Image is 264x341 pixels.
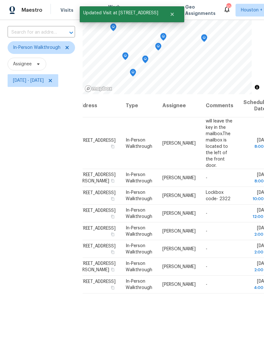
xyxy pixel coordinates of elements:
span: [STREET_ADDRESS] [76,279,116,284]
span: - [206,265,207,269]
th: Comments [201,94,238,117]
span: [PERSON_NAME] [162,176,196,180]
span: In-Person Walkthrough [126,208,152,219]
span: [PERSON_NAME] [162,141,196,145]
span: - [206,247,207,251]
button: Copy Address [110,178,116,184]
span: [PERSON_NAME] [162,247,196,251]
span: [PERSON_NAME] [162,193,196,198]
span: Updated Visit at [STREET_ADDRESS] [80,6,162,20]
span: Visits [60,7,73,13]
div: Map marker [130,69,136,79]
button: Toggle attribution [253,83,261,91]
button: Copy Address [110,196,116,202]
span: - [206,282,207,287]
div: Map marker [155,43,161,53]
button: Copy Address [110,285,116,291]
span: - [206,229,207,233]
span: [STREET_ADDRESS] [76,244,116,248]
div: Map marker [110,23,116,33]
span: In-Person Walkthrough [126,173,152,183]
span: Maestro [22,7,42,13]
span: [STREET_ADDRESS][PERSON_NAME] [76,173,116,183]
button: Open [67,28,76,37]
input: Search for an address... [8,28,57,37]
span: Geo Assignments [185,4,216,16]
th: Type [121,94,157,117]
span: [PERSON_NAME] [162,229,196,233]
button: Copy Address [110,143,116,149]
span: [PERSON_NAME] [162,211,196,216]
button: Copy Address [110,249,116,255]
span: will leave the key in the mailbox.The mailbox is located to the left of the front door. [206,119,232,167]
th: Assignee [157,94,201,117]
button: Copy Address [110,214,116,220]
span: [PERSON_NAME] [162,282,196,287]
span: [DATE] - [DATE] [13,77,44,84]
span: [STREET_ADDRESS] [76,138,116,142]
th: Address [76,94,121,117]
span: - [206,176,207,180]
button: Copy Address [110,232,116,237]
span: [STREET_ADDRESS] [76,208,116,213]
span: Assignee [13,61,32,67]
span: In-Person Walkthrough [126,226,152,237]
div: Map marker [201,34,207,44]
span: In-Person Walkthrough [126,244,152,254]
div: Map marker [122,52,129,62]
span: In-Person Walkthrough [126,138,152,148]
span: [PERSON_NAME] [162,265,196,269]
button: Close [162,8,183,21]
div: Map marker [142,56,148,65]
a: Mapbox homepage [85,85,112,92]
div: 10 [226,4,231,10]
span: In-Person Walkthrough [126,279,152,290]
div: Map marker [160,33,167,43]
span: [STREET_ADDRESS] [76,226,116,231]
span: Toggle attribution [255,84,259,91]
span: In-Person Walkthrough [126,261,152,272]
span: [STREET_ADDRESS][PERSON_NAME] [76,261,116,272]
span: - [206,211,207,216]
span: In-Person Walkthrough [13,44,60,51]
span: [STREET_ADDRESS] [76,191,116,195]
span: Work Orders [108,4,124,16]
span: Lockbox code- 2322 [206,190,230,201]
span: In-Person Walkthrough [126,190,152,201]
button: Copy Address [110,267,116,272]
